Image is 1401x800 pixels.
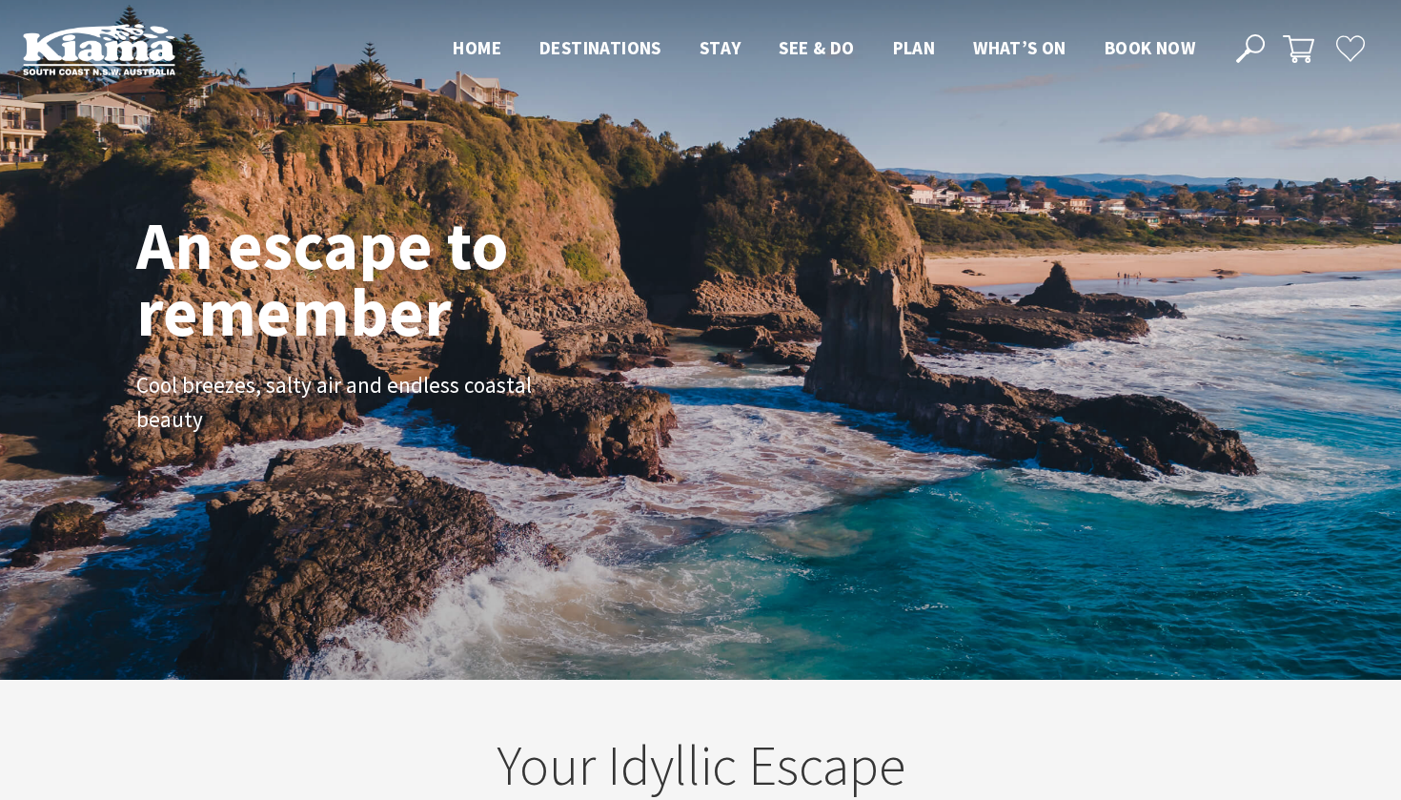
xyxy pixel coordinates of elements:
[973,36,1066,59] span: What’s On
[539,36,661,59] span: Destinations
[893,36,936,59] span: Plan
[434,33,1214,65] nav: Main Menu
[23,23,175,75] img: Kiama Logo
[453,36,501,59] span: Home
[779,36,854,59] span: See & Do
[1105,36,1195,59] span: Book now
[136,368,565,439] p: Cool breezes, salty air and endless coastal beauty
[136,212,660,345] h1: An escape to remember
[700,36,741,59] span: Stay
